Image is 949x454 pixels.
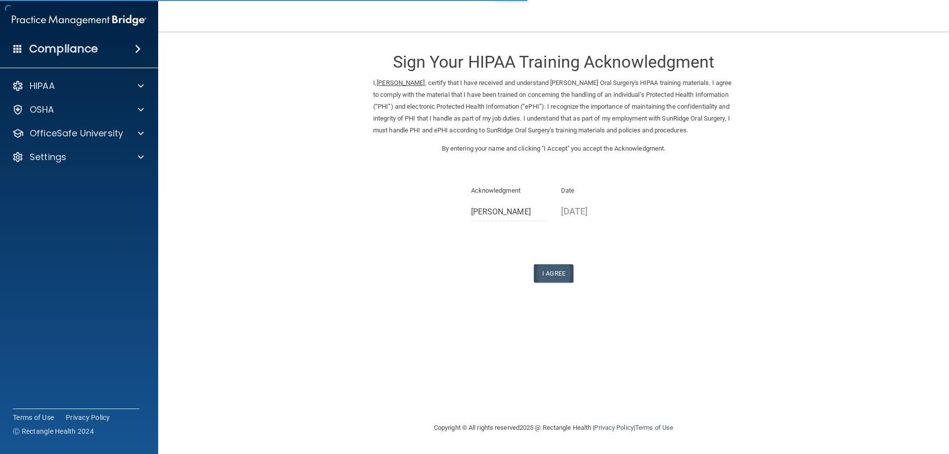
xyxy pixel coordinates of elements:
input: Full Name [471,203,547,221]
h4: Compliance [29,42,98,56]
div: Copyright © All rights reserved 2025 @ Rectangle Health | | [373,412,734,444]
p: Date [561,185,637,197]
p: OfficeSafe University [30,127,123,139]
button: I Agree [534,264,573,283]
a: Terms of Use [13,413,54,422]
img: PMB logo [12,10,146,30]
p: Settings [30,151,66,163]
a: HIPAA [12,80,144,92]
span: Ⓒ Rectangle Health 2024 [13,426,94,436]
p: By entering your name and clicking "I Accept" you accept the Acknowledgment. [373,143,734,155]
p: HIPAA [30,80,55,92]
ins: [PERSON_NAME] [377,79,425,86]
a: Settings [12,151,144,163]
a: OSHA [12,104,144,116]
a: Terms of Use [635,424,673,431]
p: I, , certify that I have received and understand [PERSON_NAME] Oral Surgery's HIPAA training mate... [373,77,734,136]
a: Privacy Policy [66,413,110,422]
h3: Sign Your HIPAA Training Acknowledgment [373,53,734,71]
a: OfficeSafe University [12,127,144,139]
p: Acknowledgment [471,185,547,197]
p: OSHA [30,104,54,116]
a: Privacy Policy [594,424,633,431]
p: [DATE] [561,203,637,219]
